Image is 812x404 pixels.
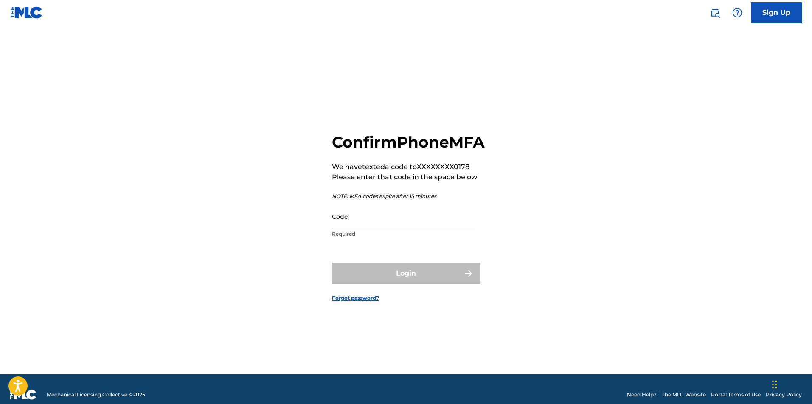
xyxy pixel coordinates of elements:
[332,294,379,302] a: Forgot password?
[707,4,724,21] a: Public Search
[662,391,706,398] a: The MLC Website
[332,230,475,238] p: Required
[766,391,802,398] a: Privacy Policy
[627,391,657,398] a: Need Help?
[732,8,742,18] img: help
[10,390,37,400] img: logo
[332,162,485,172] p: We have texted a code to XXXXXXXX0178
[332,172,485,182] p: Please enter that code in the space below
[751,2,802,23] a: Sign Up
[710,8,720,18] img: search
[770,363,812,404] iframe: Chat Widget
[332,192,485,200] p: NOTE: MFA codes expire after 15 minutes
[772,372,777,397] div: Drag
[729,4,746,21] div: Help
[10,6,43,19] img: MLC Logo
[47,391,145,398] span: Mechanical Licensing Collective © 2025
[711,391,761,398] a: Portal Terms of Use
[332,133,485,152] h2: Confirm Phone MFA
